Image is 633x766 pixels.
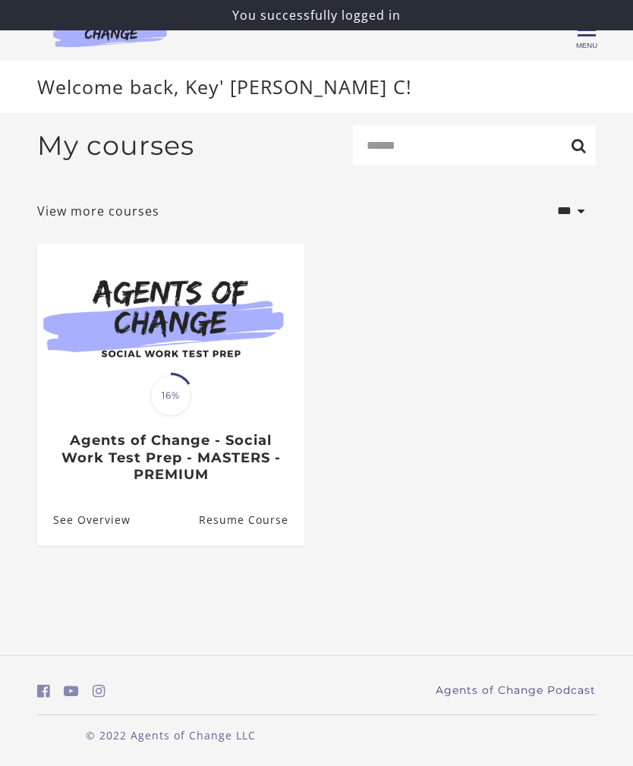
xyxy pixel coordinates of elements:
[576,41,597,49] span: Menu
[436,682,596,698] a: Agents of Change Podcast
[53,432,288,484] h3: Agents of Change - Social Work Test Prep - MASTERS - PREMIUM
[37,202,159,220] a: View more courses
[199,496,304,545] a: Agents of Change - Social Work Test Prep - MASTERS - PREMIUM: Resume Course
[64,680,79,702] a: https://www.youtube.com/c/AgentsofChangeTestPrepbyMeaganMitchell (Open in a new window)
[93,680,106,702] a: https://www.instagram.com/agentsofchangeprep/ (Open in a new window)
[37,73,596,102] p: Welcome back, Key' [PERSON_NAME] C!
[37,680,50,702] a: https://www.facebook.com/groups/aswbtestprep (Open in a new window)
[6,6,627,24] p: You successfully logged in
[37,130,194,162] h2: My courses
[37,727,304,743] p: © 2022 Agents of Change LLC
[150,375,191,416] span: 16%
[37,496,131,545] a: Agents of Change - Social Work Test Prep - MASTERS - PREMIUM: See Overview
[64,684,79,698] i: https://www.youtube.com/c/AgentsofChangeTestPrepbyMeaganMitchell (Open in a new window)
[37,684,50,698] i: https://www.facebook.com/groups/aswbtestprep (Open in a new window)
[93,684,106,698] i: https://www.instagram.com/agentsofchangeprep/ (Open in a new window)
